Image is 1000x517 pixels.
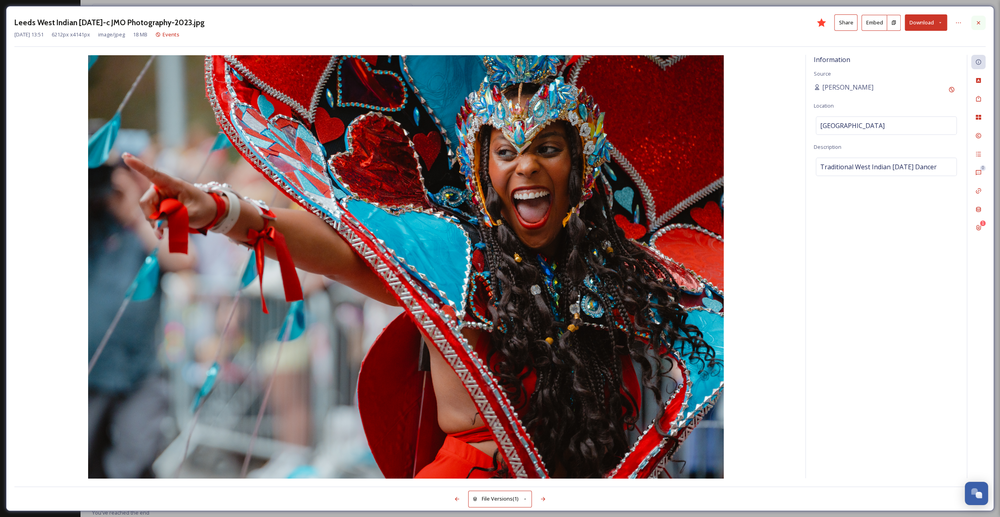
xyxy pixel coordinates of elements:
button: File Versions(1) [468,491,532,507]
span: image/jpeg [98,31,125,38]
div: 0 [980,165,986,171]
span: 6212 px x 4141 px [52,31,90,38]
span: Source [814,70,831,77]
h3: Leeds West Indian [DATE]-c JMO Photography-2023.jpg [14,17,205,28]
button: Open Chat [965,482,988,505]
span: 18 MB [133,31,147,38]
span: Events [163,31,179,38]
span: Location [814,102,834,109]
button: Download [905,14,947,31]
span: [PERSON_NAME] [822,82,873,92]
span: Traditional West Indian [DATE] Dancer [820,162,937,172]
img: Leeds%20West%20Indian%20Carnival-c%20JMO%20Photography-2023.jpg [14,55,797,479]
span: [DATE] 13:51 [14,31,44,38]
button: Embed [861,15,887,31]
button: Share [834,14,857,31]
span: [GEOGRAPHIC_DATA] [820,121,885,130]
span: Information [814,55,850,64]
span: Description [814,143,841,150]
div: 1 [980,220,986,226]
